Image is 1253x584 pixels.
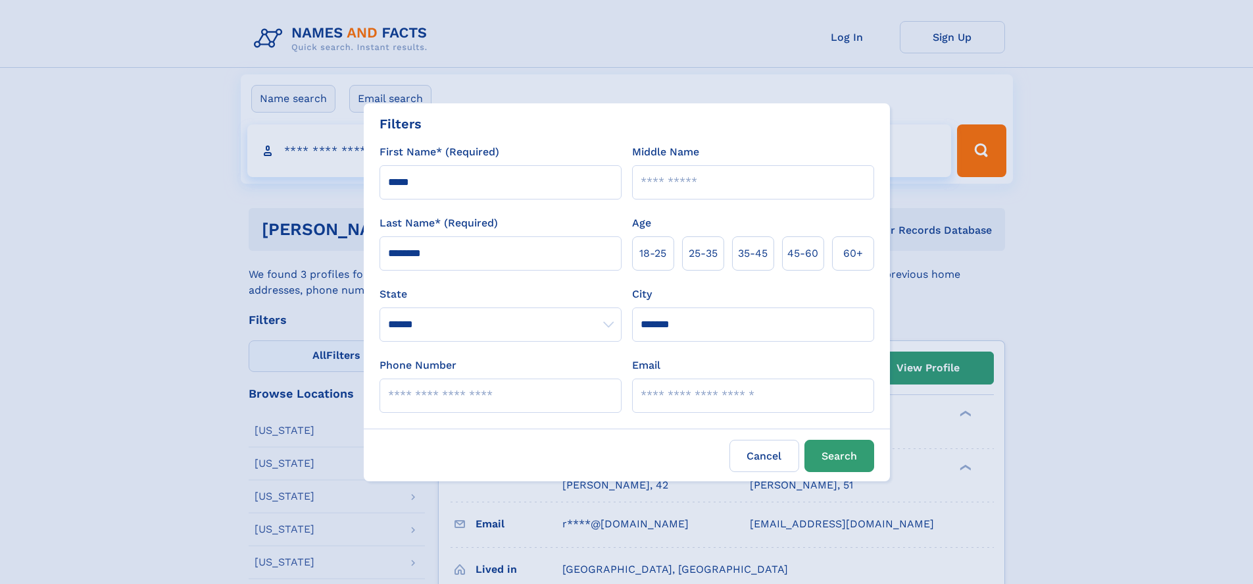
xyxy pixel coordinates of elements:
label: City [632,286,652,302]
label: Age [632,215,651,231]
button: Search [804,440,874,472]
div: Filters [380,114,422,134]
span: 25‑35 [689,246,718,261]
label: Email [632,358,660,373]
label: First Name* (Required) [380,144,499,160]
label: Cancel [729,440,799,472]
span: 45‑60 [787,246,818,261]
span: 35‑45 [738,246,768,261]
label: State [380,286,622,302]
label: Phone Number [380,358,456,373]
label: Last Name* (Required) [380,215,498,231]
span: 60+ [843,246,863,261]
label: Middle Name [632,144,699,160]
span: 18‑25 [639,246,666,261]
